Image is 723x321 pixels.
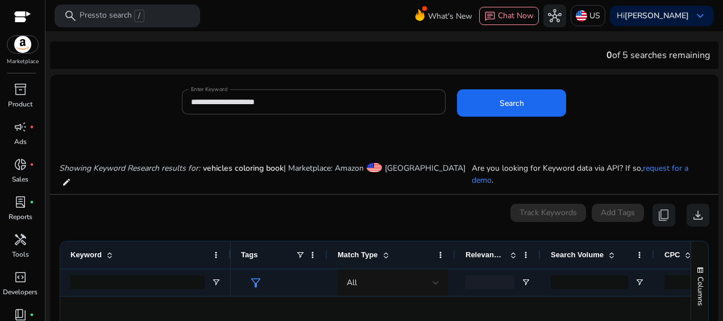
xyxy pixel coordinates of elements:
font: Press to search [80,10,132,22]
p: Are you looking for Keyword data via API? If so, . [472,162,709,186]
span: chat [484,11,496,22]
span: download [691,208,705,222]
div: of 5 searches remaining [606,48,710,62]
span: 0 [606,49,612,61]
p: Reports [9,212,32,222]
p: Marketplace [7,57,39,66]
span: filter_alt [249,276,263,290]
span: fiber_manual_record [30,162,34,167]
p: Developers [3,287,38,297]
span: code_blocks [14,270,27,284]
span: fiber_manual_record [30,125,34,129]
span: keyboard_arrow_down [693,9,707,23]
span: CPC [664,250,680,259]
mat-icon: edit [62,175,71,189]
span: Tags [241,250,257,259]
p: Hi [617,12,689,20]
p: Sales [12,174,28,184]
span: fiber_manual_record [30,312,34,317]
span: All [347,277,357,288]
span: Search Volume [551,250,604,259]
b: [PERSON_NAME] [625,10,689,21]
span: hub [548,9,562,23]
span: donut_small [14,158,27,171]
button: Open Filter Menu [635,278,644,287]
button: Open Filter Menu [211,278,221,287]
button: download [687,204,709,227]
img: amazon.svg [7,36,38,53]
span: search [64,9,77,23]
span: lab_profile [14,195,27,209]
button: chatChat Now [479,7,539,25]
span: inventory_2 [14,83,27,96]
input: Search Volume Filter Input [551,275,628,289]
span: What's New [428,6,472,26]
span: handyman [14,233,27,246]
button: Search [457,89,566,117]
span: fiber_manual_record [30,200,34,204]
span: vehicles coloring book [203,163,284,174]
span: / [134,10,144,22]
p: Ads [14,137,27,147]
span: Keyword [70,250,102,259]
span: | Marketplace: Amazon [284,163,364,174]
span: Relevance Score [466,250,505,259]
img: us.svg [576,10,587,22]
p: US [589,6,600,26]
i: Showing Keyword Research results for: [59,163,200,174]
p: Product [8,99,32,109]
span: campaign [14,120,27,134]
mat-label: Enter Keyword [191,85,227,93]
span: Match Type [338,250,378,259]
button: hub [543,5,566,27]
button: Open Filter Menu [521,278,530,287]
p: Tools [12,249,29,260]
span: Chat Now [498,10,534,21]
span: Search [500,97,524,109]
span: Columns [695,277,705,306]
span: [GEOGRAPHIC_DATA] [385,163,466,174]
input: Keyword Filter Input [70,275,205,289]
